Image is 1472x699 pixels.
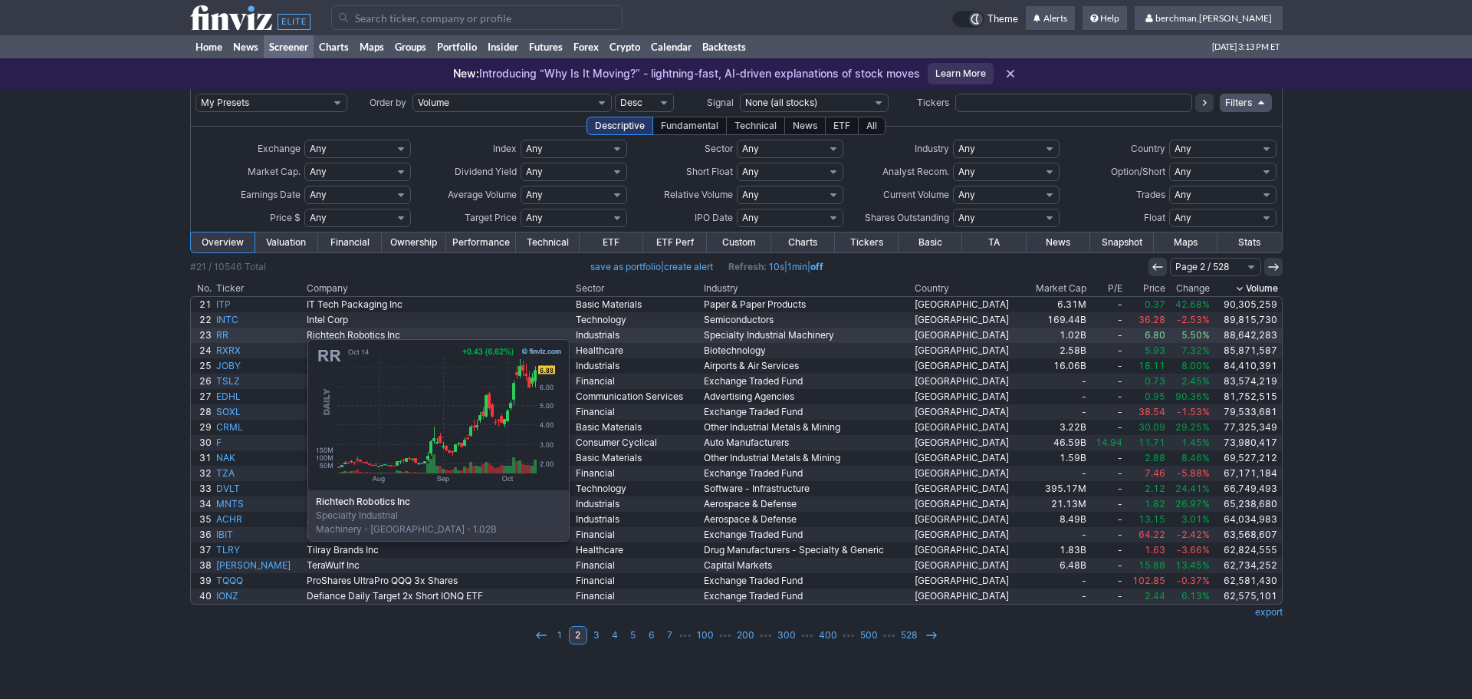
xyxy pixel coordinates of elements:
[1083,6,1127,31] a: Help
[1026,404,1089,420] a: -
[912,435,1025,450] a: [GEOGRAPHIC_DATA]
[304,420,573,435] a: [PERSON_NAME] Corp
[652,117,727,135] div: Fundamental
[952,11,1018,28] a: Theme
[912,343,1025,358] a: [GEOGRAPHIC_DATA]
[191,573,215,589] a: 39
[304,542,573,558] a: Tilray Brands Inc
[1212,312,1282,328] a: 89,815,730
[701,374,912,389] a: Exchange Traded Fund
[701,558,912,573] a: Capital Markets
[835,232,899,252] a: Tickers
[255,232,318,252] a: Valuation
[304,374,573,389] a: T-[PERSON_NAME] 2X Inverse Tesla Daily Target ETF
[1181,360,1210,371] span: 8.00%
[573,512,701,527] a: Industrials
[1089,297,1125,312] a: -
[573,435,701,450] a: Consumer Cyclical
[1089,374,1125,389] a: -
[214,450,304,466] a: NAK
[304,512,573,527] a: Archer Aviation Inc
[912,496,1025,512] a: [GEOGRAPHIC_DATA]
[1168,374,1212,389] a: 2.45%
[1026,297,1089,312] a: 6.31M
[1125,527,1168,542] a: 64.22
[701,420,912,435] a: Other Industrial Metals & Mining
[858,117,886,135] div: All
[1177,575,1210,586] span: -0.37%
[1154,232,1217,252] a: Maps
[899,232,962,252] a: Basic
[1181,375,1210,387] span: 2.45%
[701,343,912,358] a: Biotechnology
[1089,558,1125,573] a: -
[590,261,661,272] a: save as portfolio
[573,481,701,496] a: Technology
[1145,391,1165,402] span: 0.95
[912,312,1025,328] a: [GEOGRAPHIC_DATA]
[214,312,304,328] a: INTC
[191,328,215,343] a: 23
[1089,496,1125,512] a: -
[304,358,573,374] a: Joby Aviation Inc
[1026,343,1089,358] a: 2.58B
[573,573,701,589] a: Financial
[1212,358,1282,374] a: 84,410,391
[1168,435,1212,450] a: 1.45%
[1125,573,1168,589] a: 102.85
[1135,6,1283,31] a: berchman.[PERSON_NAME]
[1212,466,1282,481] a: 67,171,184
[214,496,304,512] a: MNTS
[304,312,573,328] a: Intel Corp
[573,496,701,512] a: Industrials
[191,420,215,435] a: 29
[516,232,580,252] a: Technical
[1145,452,1165,463] span: 2.88
[701,466,912,481] a: Exchange Traded Fund
[191,527,215,542] a: 36
[214,343,304,358] a: RXRX
[912,527,1025,542] a: [GEOGRAPHIC_DATA]
[331,5,623,30] input: Search
[191,558,215,573] a: 38
[1138,513,1165,525] span: 13.15
[1125,512,1168,527] a: 13.15
[304,404,573,420] a: Direxion Daily Semiconductor Bull 3X Shares
[928,63,994,84] a: Learn More
[191,297,215,312] a: 21
[1212,389,1282,404] a: 81,752,515
[191,589,215,604] a: 40
[573,527,701,542] a: Financial
[524,35,568,58] a: Futures
[1177,544,1210,556] span: -3.66%
[304,435,573,450] a: Ford Motor Co
[1026,374,1089,389] a: -
[1089,481,1125,496] a: -
[1026,573,1089,589] a: -
[586,117,653,135] div: Descriptive
[1212,542,1282,558] a: 62,824,555
[1125,358,1168,374] a: 18.11
[1212,328,1282,343] a: 88,642,283
[726,117,785,135] div: Technical
[432,35,482,58] a: Portfolio
[1168,404,1212,420] a: -1.53%
[701,328,912,343] a: Specialty Industrial Machinery
[1089,573,1125,589] a: -
[1125,420,1168,435] a: 30.09
[912,481,1025,496] a: [GEOGRAPHIC_DATA]
[1089,542,1125,558] a: -
[1212,343,1282,358] a: 85,871,587
[1175,391,1210,402] span: 90.36%
[191,389,215,404] a: 27
[214,328,304,343] a: RR
[1026,512,1089,527] a: 8.49B
[701,512,912,527] a: Aerospace & Defense
[1177,406,1210,417] span: -1.53%
[1026,358,1089,374] a: 16.06B
[701,389,912,404] a: Advertising Agencies
[1026,542,1089,558] a: 1.83B
[191,232,255,252] a: Overview
[1138,437,1165,448] span: 11.71
[1026,481,1089,496] a: 395.17M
